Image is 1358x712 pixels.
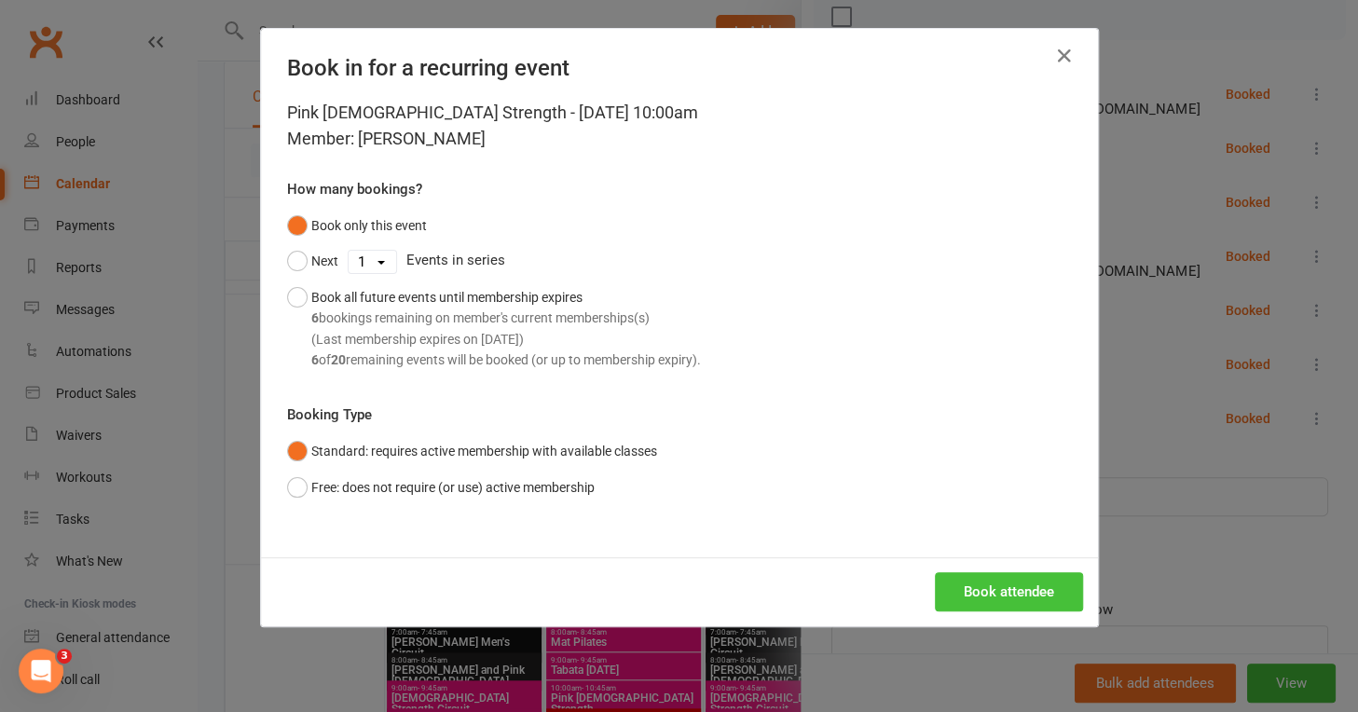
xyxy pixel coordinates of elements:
div: bookings remaining on member's current memberships(s) (Last membership expires on [DATE]) of rema... [311,308,701,370]
button: Close [1049,41,1079,71]
label: Booking Type [287,404,372,426]
div: Events in series [287,243,1072,279]
div: Book all future events until membership expires [311,287,701,371]
strong: 6 [311,352,319,367]
strong: 6 [311,310,319,325]
button: Book all future events until membership expires6bookings remaining on member's current membership... [287,280,701,378]
h4: Book in for a recurring event [287,55,1072,81]
button: Free: does not require (or use) active membership [287,470,595,505]
span: 3 [57,649,72,664]
label: How many bookings? [287,178,422,200]
button: Book only this event [287,208,427,243]
button: Book attendee [935,572,1083,611]
button: Standard: requires active membership with available classes [287,433,657,469]
strong: 20 [331,352,346,367]
button: Next [287,243,338,279]
iframe: Intercom live chat [19,649,63,693]
div: Pink [DEMOGRAPHIC_DATA] Strength - [DATE] 10:00am Member: [PERSON_NAME] [287,100,1072,152]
